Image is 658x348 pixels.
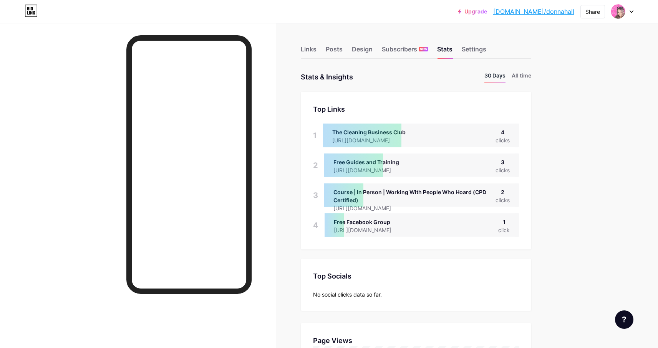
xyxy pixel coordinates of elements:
div: clicks [496,136,510,144]
div: 3 [496,158,510,166]
div: No social clicks data so far. [313,290,519,299]
div: Top Links [313,104,519,114]
div: click [498,226,510,234]
div: [URL][DOMAIN_NAME] [334,226,404,234]
div: 1 [498,218,510,226]
div: clicks [496,166,510,174]
span: NEW [420,47,427,51]
a: Upgrade [458,8,487,15]
div: Posts [326,45,343,58]
div: 1 [313,124,317,147]
div: Page Views [313,335,519,346]
div: Stats [437,45,452,58]
img: donnahall [611,4,625,19]
div: Free Facebook Group [334,218,404,226]
div: 2 [496,188,510,196]
li: All time [512,71,531,82]
div: Settings [462,45,486,58]
div: 4 [496,128,510,136]
li: 30 Days [484,71,506,82]
div: Course | In Person | Working With People Who Hoard (CPD Certified) [333,188,496,204]
div: Top Socials [313,271,519,281]
div: Subscribers [382,45,428,58]
div: [URL][DOMAIN_NAME] [333,204,496,212]
div: Links [301,45,317,58]
div: 2 [313,153,318,177]
div: clicks [496,196,510,204]
div: Share [585,8,600,16]
div: Design [352,45,373,58]
div: 4 [313,213,318,237]
div: 3 [313,183,318,207]
div: Stats & Insights [301,71,353,82]
a: [DOMAIN_NAME]/donnahall [493,7,574,16]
